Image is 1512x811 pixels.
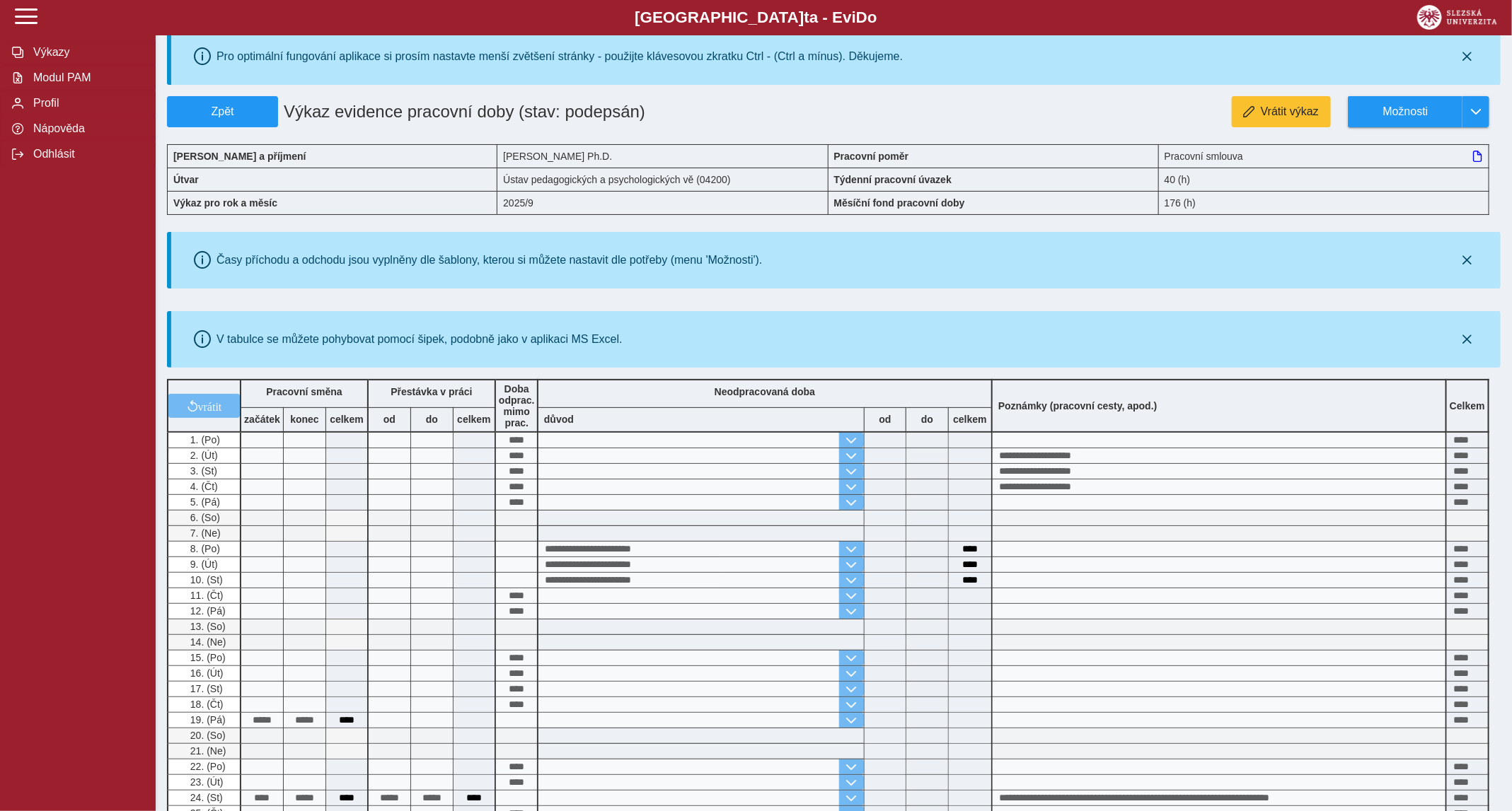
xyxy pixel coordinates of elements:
span: 5. (Pá) [187,496,220,508]
b: do [411,414,453,425]
span: 14. (Ne) [187,636,226,648]
span: t [804,8,809,26]
span: Možnosti [1360,105,1451,118]
button: vrátit [168,394,240,418]
span: 12. (Pá) [187,605,226,617]
span: Vrátit výkaz [1261,105,1319,118]
button: Zpět [167,96,278,127]
span: Profil [29,97,144,110]
b: Přestávka v práci [391,386,472,397]
span: 17. (St) [187,683,223,694]
span: 22. (Po) [187,761,226,772]
span: 8. (Po) [187,543,220,554]
b: Týdenní pracovní úvazek [834,174,952,185]
span: Modul PAM [29,71,144,84]
button: Vrátit výkaz [1232,96,1331,127]
b: Neodpracovaná doba [715,386,815,397]
span: 19. (Pá) [187,714,226,725]
div: Ústav pedagogických a psychologických vě (04200) [497,168,828,191]
b: Útvar [173,174,199,185]
b: Celkem [1450,400,1485,412]
span: 18. (Čt) [187,699,224,710]
b: Výkaz pro rok a měsíc [173,197,277,209]
b: Pracovní směna [266,386,342,397]
b: od [369,414,410,425]
span: 16. (Út) [187,667,224,679]
span: 20. (So) [187,730,226,741]
span: Výkazy [29,46,144,59]
span: 4. (Čt) [187,481,218,492]
span: vrátit [198,400,222,412]
b: Doba odprac. mimo prac. [499,383,535,428]
b: Pracovní poměr [834,151,909,162]
div: V tabulce se můžete pohybovat pomocí šipek, podobně jako v aplikaci MS Excel. [217,333,623,346]
b: [GEOGRAPHIC_DATA] a - Evi [42,8,1470,27]
b: do [906,414,948,425]
span: 23. (Út) [187,776,224,788]
span: 9. (Út) [187,559,218,570]
b: Poznámky (pracovní cesty, apod.) [993,400,1163,412]
button: Možnosti [1348,96,1462,127]
span: 11. (Čt) [187,590,224,601]
span: 13. (So) [187,621,226,632]
span: 24. (St) [187,792,223,803]
b: celkem [949,414,991,425]
b: celkem [326,414,367,425]
span: Nápověda [29,122,144,135]
b: od [865,414,906,425]
span: 1. (Po) [187,434,220,445]
span: Zpět [173,105,272,118]
div: Pracovní smlouva [1159,144,1489,168]
h1: Výkaz evidence pracovní doby (stav: podepsán) [278,96,722,127]
span: 15. (Po) [187,652,226,663]
span: 21. (Ne) [187,745,226,757]
div: Časy příchodu a odchodu jsou vyplněny dle šablony, kterou si můžete nastavit dle potřeby (menu 'M... [217,254,763,267]
b: konec [284,414,325,425]
div: 2025/9 [497,191,828,215]
span: D [856,8,867,26]
span: 2. (Út) [187,450,218,461]
b: Měsíční fond pracovní doby [834,197,965,209]
span: o [867,8,877,26]
img: logo_web_su.png [1417,5,1497,30]
span: Odhlásit [29,148,144,161]
div: [PERSON_NAME] Ph.D. [497,144,828,168]
div: 40 (h) [1159,168,1489,191]
b: důvod [544,414,574,425]
div: 176 (h) [1159,191,1489,215]
span: 7. (Ne) [187,527,221,539]
div: Pro optimální fungování aplikace si prosím nastavte menší zvětšení stránky - použijte klávesovou ... [217,50,903,63]
b: začátek [241,414,283,425]
span: 3. (St) [187,465,217,477]
span: 10. (St) [187,574,223,585]
b: celkem [454,414,495,425]
span: 6. (So) [187,512,220,523]
b: [PERSON_NAME] a příjmení [173,151,306,162]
